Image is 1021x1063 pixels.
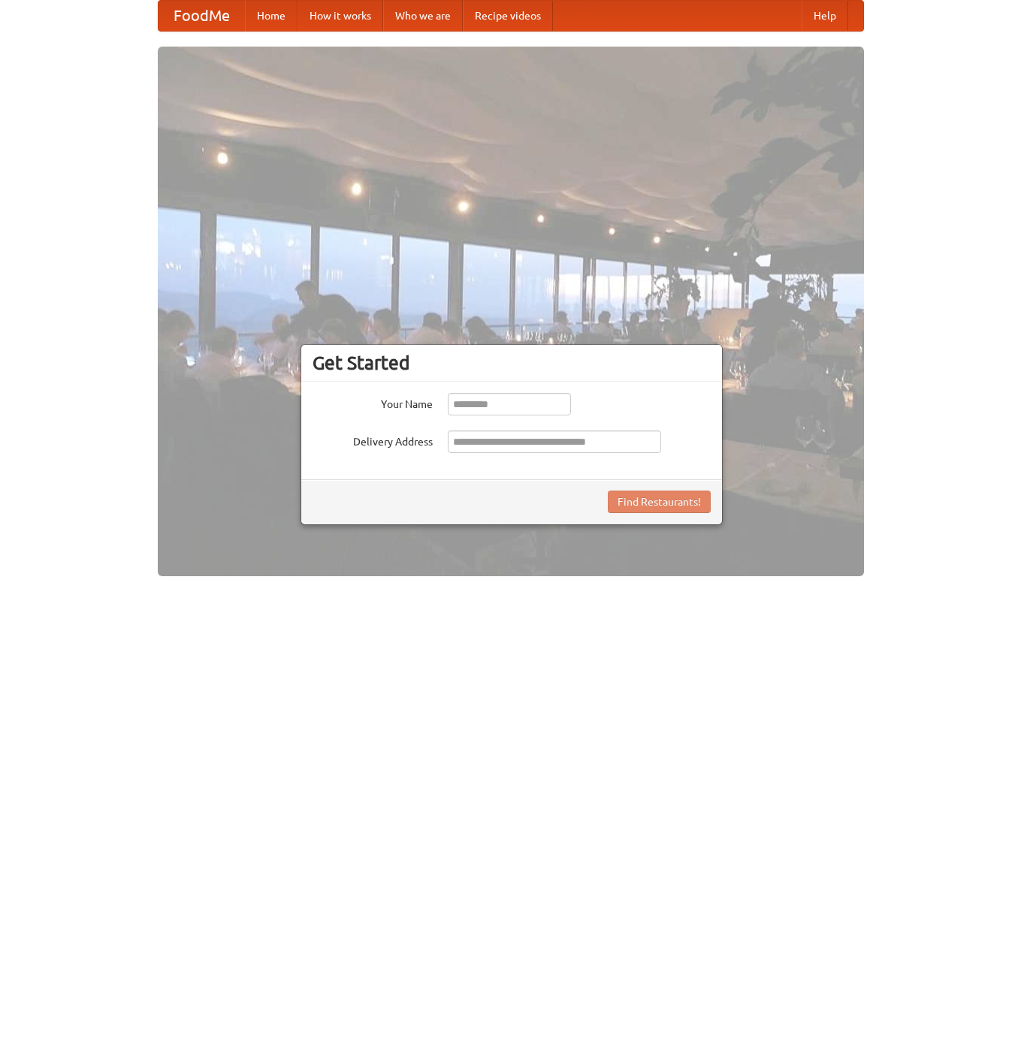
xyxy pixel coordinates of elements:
[608,491,711,513] button: Find Restaurants!
[313,430,433,449] label: Delivery Address
[298,1,383,31] a: How it works
[313,352,711,374] h3: Get Started
[802,1,848,31] a: Help
[159,1,245,31] a: FoodMe
[383,1,463,31] a: Who we are
[245,1,298,31] a: Home
[463,1,553,31] a: Recipe videos
[313,393,433,412] label: Your Name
